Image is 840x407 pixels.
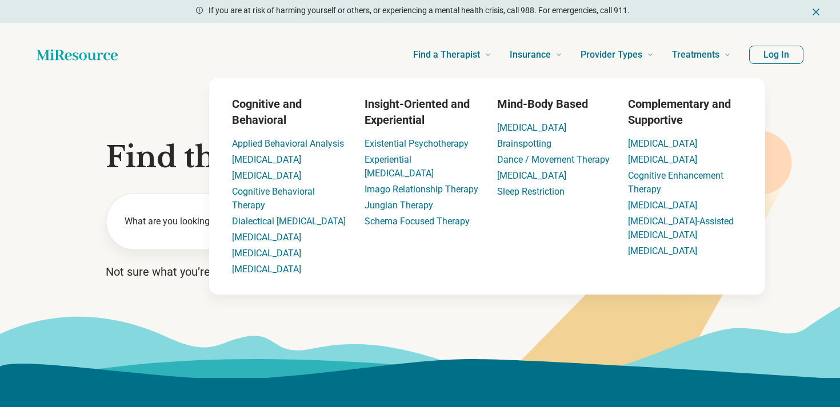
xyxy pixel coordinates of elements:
[497,138,551,149] a: Brainspotting
[125,215,317,228] label: What are you looking for?
[37,43,118,66] a: Home page
[510,47,551,63] span: Insurance
[672,32,731,78] a: Treatments
[365,138,469,149] a: Existential Psychotherapy
[497,154,610,165] a: Dance / Movement Therapy
[232,216,346,227] a: Dialectical [MEDICAL_DATA]
[141,78,834,295] div: Treatments
[365,96,479,128] h3: Insight-Oriented and Experiential
[365,154,434,179] a: Experiential [MEDICAL_DATA]
[497,96,610,112] h3: Mind-Body Based
[581,32,654,78] a: Provider Types
[628,138,697,149] a: [MEDICAL_DATA]
[209,5,630,17] p: If you are at risk of harming yourself or others, or experiencing a mental health crisis, call 98...
[497,170,566,181] a: [MEDICAL_DATA]
[810,5,822,18] button: Dismiss
[365,216,470,227] a: Schema Focused Therapy
[413,32,491,78] a: Find a Therapist
[365,200,433,211] a: Jungian Therapy
[497,122,566,133] a: [MEDICAL_DATA]
[232,232,301,243] a: [MEDICAL_DATA]
[628,200,697,211] a: [MEDICAL_DATA]
[628,216,734,240] a: [MEDICAL_DATA]-Assisted [MEDICAL_DATA]
[497,186,565,197] a: Sleep Restriction
[365,184,478,195] a: Imago Relationship Therapy
[628,245,697,256] a: [MEDICAL_DATA]
[232,264,301,275] a: [MEDICAL_DATA]
[232,186,315,211] a: Cognitive Behavioral Therapy
[672,47,719,63] span: Treatments
[628,96,742,128] h3: Complementary and Supportive
[232,248,301,259] a: [MEDICAL_DATA]
[106,264,734,280] p: Not sure what you’re looking for?
[232,138,344,149] a: Applied Behavioral Analysis
[413,47,480,63] span: Find a Therapist
[628,154,697,165] a: [MEDICAL_DATA]
[749,46,803,64] button: Log In
[581,47,642,63] span: Provider Types
[232,154,301,165] a: [MEDICAL_DATA]
[510,32,562,78] a: Insurance
[232,170,301,181] a: [MEDICAL_DATA]
[232,96,346,128] h3: Cognitive and Behavioral
[106,140,734,175] h1: Find the right mental health care for you
[628,170,723,195] a: Cognitive Enhancement Therapy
